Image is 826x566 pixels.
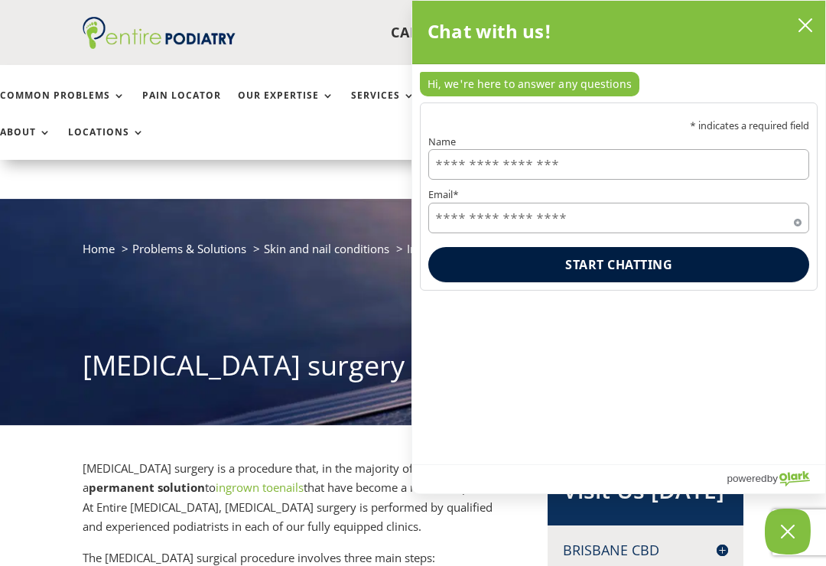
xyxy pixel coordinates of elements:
[68,127,145,160] a: Locations
[563,541,728,560] h4: Brisbane CBD
[428,121,809,131] p: * indicates a required field
[407,241,497,256] a: Ingrown Toenails
[428,137,809,147] label: Name
[765,509,811,555] button: Close Chatbox
[89,480,205,495] strong: permanent solution
[727,465,825,493] a: Powered by Olark
[428,247,809,282] button: Start chatting
[420,72,639,96] p: Hi, we're here to answer any questions
[238,90,334,123] a: Our Expertise
[727,469,766,488] span: powered
[83,241,115,256] a: Home
[236,23,617,43] p: CALL US [DATE]!
[767,469,778,488] span: by
[428,16,552,47] h2: Chat with us!
[412,64,825,102] div: chat
[83,459,511,548] p: [MEDICAL_DATA] surgery is a procedure that, in the majority of cases, provides a to that have bec...
[351,90,415,123] a: Services
[83,239,743,270] nav: breadcrumb
[793,14,818,37] button: close chatbox
[794,216,802,223] span: Required field
[83,37,236,52] a: Entire Podiatry
[83,17,236,49] img: logo (1)
[83,346,743,392] h1: [MEDICAL_DATA] surgery
[264,241,389,256] a: Skin and nail conditions
[428,203,809,233] input: Email
[216,480,304,495] a: ingrown toenails
[142,90,221,123] a: Pain Locator
[428,149,809,180] input: Name
[428,190,809,200] label: Email*
[132,241,246,256] a: Problems & Solutions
